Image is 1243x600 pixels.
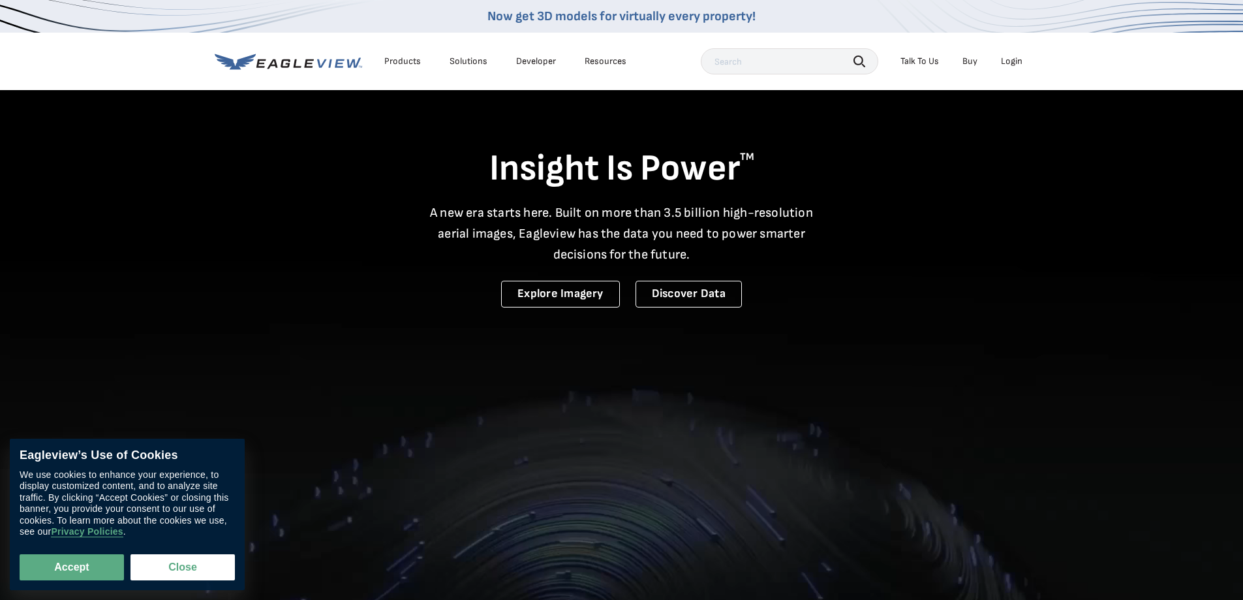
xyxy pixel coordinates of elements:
[20,469,235,538] div: We use cookies to enhance your experience, to display customized content, and to analyze site tra...
[501,281,620,308] a: Explore Imagery
[900,55,939,67] div: Talk To Us
[20,554,124,580] button: Accept
[636,281,742,308] a: Discover Data
[20,449,235,463] div: Eagleview’s Use of Cookies
[740,151,754,163] sup: TM
[585,55,626,67] div: Resources
[130,554,235,580] button: Close
[516,55,556,67] a: Developer
[487,8,756,24] a: Now get 3D models for virtually every property!
[215,146,1029,192] h1: Insight Is Power
[1001,55,1022,67] div: Login
[422,202,821,265] p: A new era starts here. Built on more than 3.5 billion high-resolution aerial images, Eagleview ha...
[962,55,977,67] a: Buy
[51,527,123,538] a: Privacy Policies
[701,48,878,74] input: Search
[384,55,421,67] div: Products
[450,55,487,67] div: Solutions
